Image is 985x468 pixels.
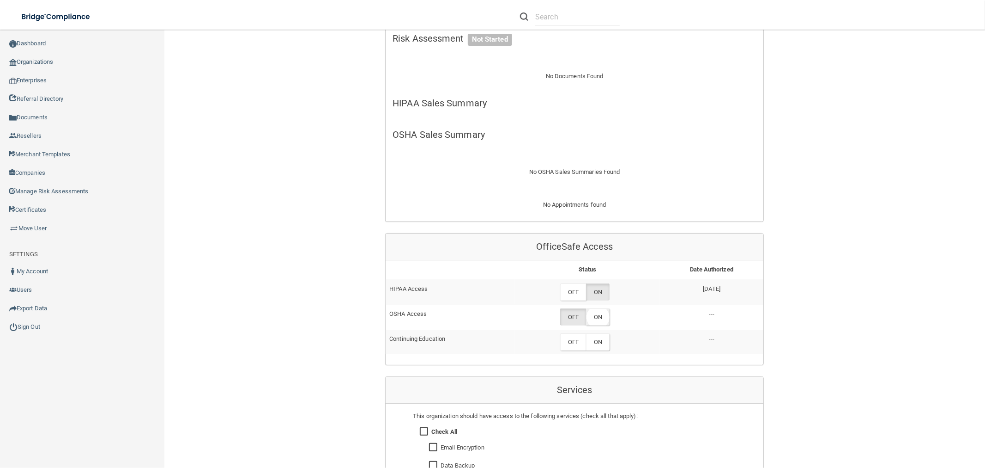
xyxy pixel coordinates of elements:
input: Search [535,8,620,25]
span: Not Started [468,34,512,46]
label: OFF [560,283,586,301]
img: ic_user_dark.df1a06c3.png [9,268,17,275]
div: No OSHA Sales Summaries Found [386,156,763,189]
div: This organization should have access to the following services (check all that apply): [413,411,736,422]
iframe: Drift Widget Chat Controller [826,403,974,439]
th: Date Authorized [660,260,763,279]
div: OfficeSafe Access [386,234,763,260]
label: ON [586,308,610,326]
p: --- [664,308,760,320]
label: Email Encryption [441,442,484,453]
img: icon-documents.8dae5593.png [9,114,17,122]
td: HIPAA Access [386,279,515,304]
div: No Appointments found [386,199,763,222]
td: Continuing Education [386,330,515,354]
td: OSHA Access [386,305,515,330]
p: --- [664,333,760,345]
img: enterprise.0d942306.png [9,78,17,84]
h5: Risk Assessment [393,33,756,43]
div: No Documents Found [386,60,763,93]
img: ic-search.3b580494.png [520,12,528,21]
label: ON [586,283,610,301]
img: ic_dashboard_dark.d01f4a41.png [9,40,17,48]
label: OFF [560,308,586,326]
label: ON [586,333,610,351]
img: icon-export.b9366987.png [9,305,17,312]
img: briefcase.64adab9b.png [9,224,18,233]
label: OFF [560,333,586,351]
strong: Check All [431,428,457,435]
img: bridge_compliance_login_screen.278c3ca4.svg [14,7,99,26]
h5: OSHA Sales Summary [393,129,756,140]
img: organization-icon.f8decf85.png [9,59,17,66]
img: ic_reseller.de258add.png [9,132,17,140]
th: Status [515,260,660,279]
img: ic_power_dark.7ecde6b1.png [9,323,18,331]
div: Services [386,377,763,404]
label: SETTINGS [9,249,38,260]
h5: HIPAA Sales Summary [393,98,756,108]
p: [DATE] [664,283,760,295]
img: icon-users.e205127d.png [9,286,17,294]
